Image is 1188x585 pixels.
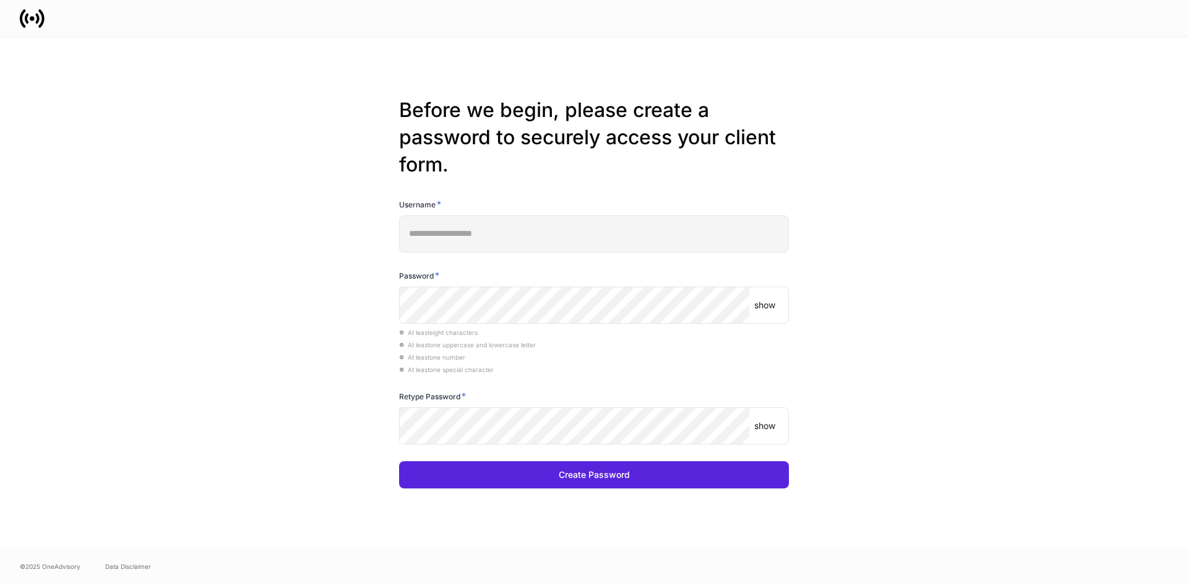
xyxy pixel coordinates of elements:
[399,341,536,349] span: At least one uppercase and lowercase letter
[559,469,630,481] div: Create Password
[754,420,775,432] p: show
[20,561,80,571] span: © 2025 OneAdvisory
[399,329,478,336] span: At least eight characters
[754,299,775,311] p: show
[399,198,441,210] h6: Username
[399,269,439,282] h6: Password
[399,461,789,488] button: Create Password
[399,97,789,178] h2: Before we begin, please create a password to securely access your client form.
[399,390,466,402] h6: Retype Password
[399,353,465,361] span: At least one number
[399,366,494,373] span: At least one special character
[105,561,151,571] a: Data Disclaimer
